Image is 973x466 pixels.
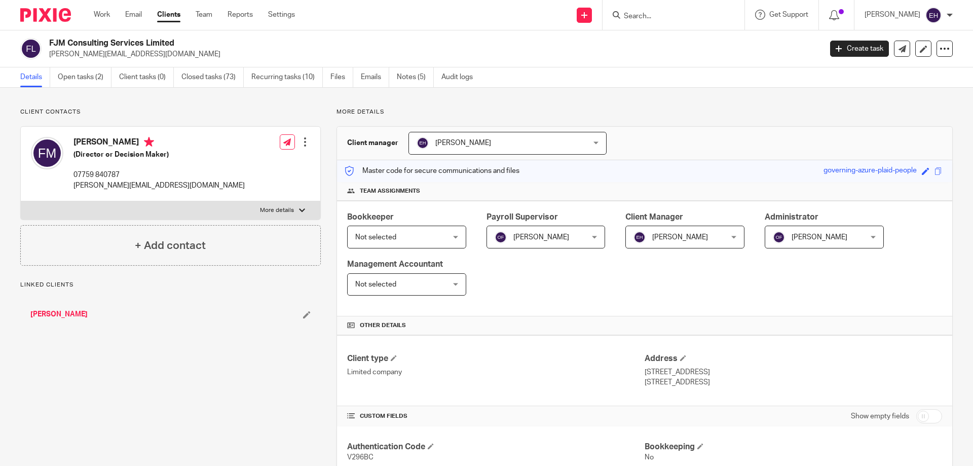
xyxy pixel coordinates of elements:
p: [PERSON_NAME] [865,10,920,20]
a: Recurring tasks (10) [251,67,323,87]
input: Search [623,12,714,21]
p: Limited company [347,367,645,377]
a: Files [330,67,353,87]
div: governing-azure-plaid-people [824,165,917,177]
a: [PERSON_NAME] [30,309,88,319]
h2: FJM Consulting Services Limited [49,38,662,49]
h4: + Add contact [135,238,206,254]
img: svg%3E [20,38,42,59]
span: Client Manager [625,213,683,221]
img: svg%3E [495,231,507,243]
img: svg%3E [773,231,785,243]
span: Payroll Supervisor [486,213,558,221]
a: Email [125,10,142,20]
p: Master code for secure communications and files [345,166,519,176]
img: Pixie [20,8,71,22]
span: [PERSON_NAME] [513,234,569,241]
a: Settings [268,10,295,20]
p: [PERSON_NAME][EMAIL_ADDRESS][DOMAIN_NAME] [73,181,245,191]
span: [PERSON_NAME] [435,139,491,147]
img: svg%3E [633,231,646,243]
span: Not selected [355,281,396,288]
h5: (Director or Decision Maker) [73,150,245,160]
a: Team [196,10,212,20]
span: Administrator [765,213,818,221]
a: Emails [361,67,389,87]
a: Open tasks (2) [58,67,111,87]
a: Work [94,10,110,20]
p: More details [260,206,294,214]
a: Client tasks (0) [119,67,174,87]
span: V296BC [347,454,373,461]
span: Not selected [355,234,396,241]
p: [PERSON_NAME][EMAIL_ADDRESS][DOMAIN_NAME] [49,49,815,59]
h4: CUSTOM FIELDS [347,412,645,420]
a: Closed tasks (73) [181,67,244,87]
h4: Authentication Code [347,442,645,452]
h4: [PERSON_NAME] [73,137,245,150]
p: Client contacts [20,108,321,116]
img: svg%3E [31,137,63,169]
span: [PERSON_NAME] [792,234,847,241]
span: Bookkeeper [347,213,394,221]
a: Clients [157,10,180,20]
a: Details [20,67,50,87]
h4: Client type [347,353,645,364]
h3: Client manager [347,138,398,148]
label: Show empty fields [851,411,909,421]
span: Team assignments [360,187,420,195]
img: svg%3E [925,7,942,23]
span: [PERSON_NAME] [652,234,708,241]
span: Management Accountant [347,260,443,268]
p: [STREET_ADDRESS] [645,377,942,387]
span: Other details [360,321,406,330]
a: Notes (5) [397,67,434,87]
p: [STREET_ADDRESS] [645,367,942,377]
span: Get Support [769,11,808,18]
img: svg%3E [417,137,429,149]
h4: Address [645,353,942,364]
i: Primary [144,137,154,147]
p: More details [336,108,953,116]
p: Linked clients [20,281,321,289]
p: 07759 840787 [73,170,245,180]
a: Audit logs [441,67,480,87]
h4: Bookkeeping [645,442,942,452]
a: Create task [830,41,889,57]
a: Reports [228,10,253,20]
span: No [645,454,654,461]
